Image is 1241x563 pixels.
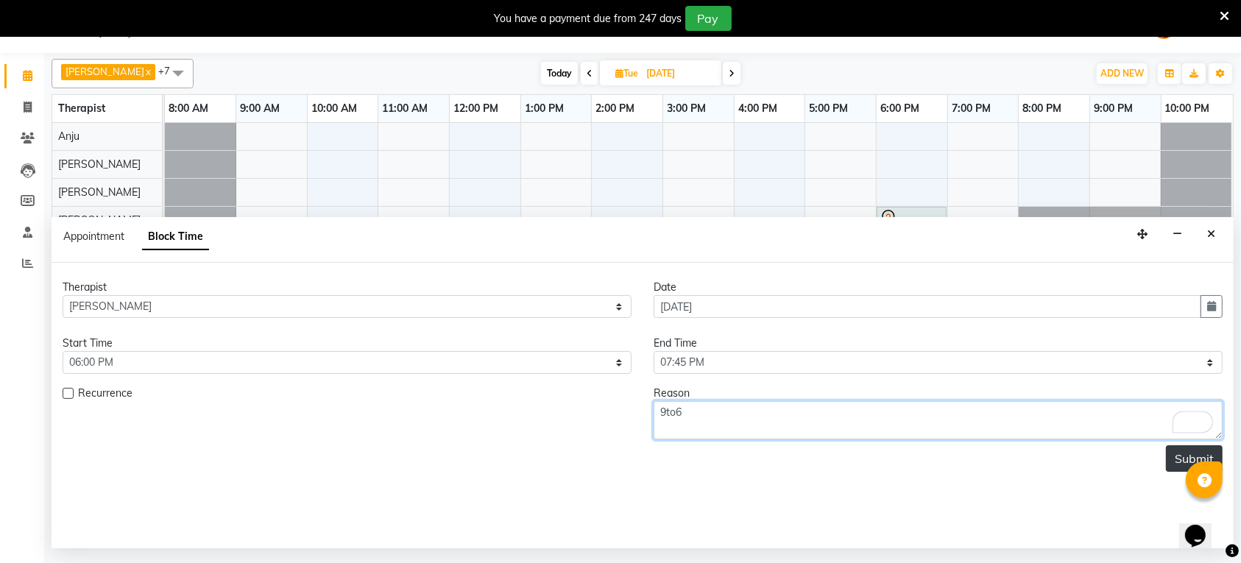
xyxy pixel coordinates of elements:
button: Close [1201,223,1222,246]
span: [PERSON_NAME] [58,157,141,171]
span: [PERSON_NAME] [58,185,141,199]
span: Anju [58,130,79,143]
a: 9:00 AM [236,98,283,119]
a: 3:00 PM [663,98,710,119]
div: Date [654,280,1223,295]
a: 8:00 PM [1019,98,1065,119]
input: yyyy-mm-dd [654,295,1201,318]
div: End Time [654,336,1223,351]
span: Today [541,62,578,85]
a: 2:00 PM [592,98,638,119]
div: Therapist [63,280,632,295]
a: 1:00 PM [521,98,568,119]
span: Block Time [142,224,209,250]
span: Therapist [58,102,105,115]
div: Start Time [63,336,632,351]
a: 4:00 PM [735,98,781,119]
div: Nikhil ..., 06:00 PM-07:00 PM, Swedish 60 Min [878,209,945,240]
button: Pay [685,6,732,31]
a: 5:00 PM [805,98,852,119]
span: Tue [612,68,642,79]
button: ADD NEW [1097,63,1148,84]
iframe: chat widget [1179,504,1226,548]
input: 2025-10-07 [642,63,715,85]
span: [PERSON_NAME] [66,65,144,77]
a: 10:00 PM [1162,98,1214,119]
span: Appointment [63,230,124,243]
a: 10:00 AM [308,98,361,119]
a: 7:00 PM [948,98,994,119]
span: Recurrence [78,386,132,404]
a: 6:00 PM [877,98,923,119]
div: You have a payment due from 247 days [495,11,682,26]
a: 11:00 AM [378,98,431,119]
span: ADD NEW [1100,68,1144,79]
span: [PERSON_NAME] [58,213,141,227]
span: +7 [158,65,181,77]
button: Submit [1166,445,1223,472]
a: 8:00 AM [165,98,212,119]
a: 12:00 PM [450,98,502,119]
a: 9:00 PM [1090,98,1136,119]
a: x [144,65,151,77]
textarea: To enrich screen reader interactions, please activate Accessibility in Grammarly extension settings [654,401,1223,439]
div: Reason [654,386,1223,401]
